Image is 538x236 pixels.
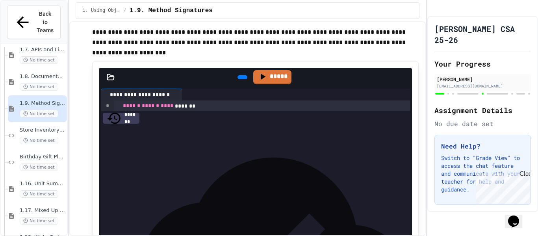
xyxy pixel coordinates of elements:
[434,119,531,128] div: No due date set
[36,10,54,35] span: Back to Teams
[20,127,65,134] span: Store Inventory Tracker
[434,58,531,69] h2: Your Progress
[82,7,120,14] span: 1. Using Objects and Methods
[441,141,524,151] h3: Need Help?
[20,154,65,160] span: Birthday Gift Planner
[20,180,65,187] span: 1.16. Unit Summary 1a (1.1-1.6)
[20,164,58,171] span: No time set
[434,105,531,116] h2: Assignment Details
[20,100,65,107] span: 1.9. Method Signatures
[505,204,530,228] iframe: chat widget
[123,7,126,14] span: /
[20,83,58,91] span: No time set
[7,6,61,39] button: Back to Teams
[130,6,213,15] span: 1.9. Method Signatures
[20,46,65,53] span: 1.7. APIs and Libraries
[473,170,530,204] iframe: chat widget
[20,56,58,64] span: No time set
[20,217,58,225] span: No time set
[441,154,524,193] p: Switch to "Grade View" to access the chat feature and communicate with your teacher for help and ...
[20,137,58,144] span: No time set
[20,207,65,214] span: 1.17. Mixed Up Code Practice 1.1-1.6
[20,190,58,198] span: No time set
[20,110,58,117] span: No time set
[434,23,531,45] h1: [PERSON_NAME] CSA 25-26
[3,3,54,50] div: Chat with us now!Close
[437,83,529,89] div: [EMAIL_ADDRESS][DOMAIN_NAME]
[437,76,529,83] div: [PERSON_NAME]
[20,73,65,80] span: 1.8. Documentation with Comments and Preconditions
